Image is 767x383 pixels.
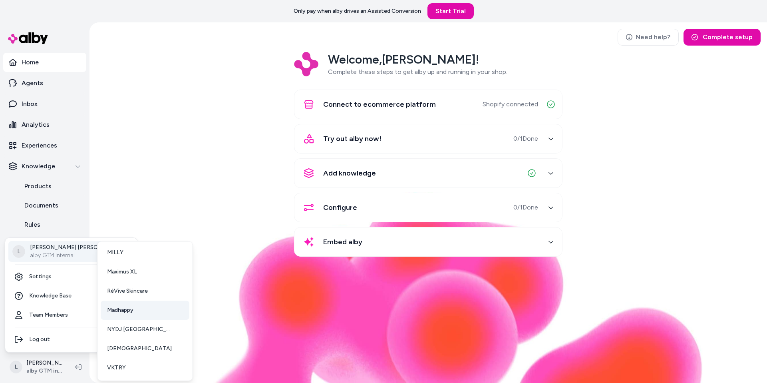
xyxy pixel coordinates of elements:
[107,268,137,276] span: Maximus XL
[107,306,133,314] span: Madhappy
[8,330,134,349] div: Log out
[8,267,134,286] a: Settings
[29,292,72,300] span: Knowledge Base
[30,251,124,259] p: alby GTM internal
[107,249,123,257] span: MILLY
[107,364,126,372] span: VKTRY
[30,243,124,251] p: [PERSON_NAME] [PERSON_NAME]
[12,245,25,258] span: L
[8,305,134,325] a: Team Members
[107,325,173,333] span: NYDJ [GEOGRAPHIC_DATA]
[107,287,148,295] span: RéVive Skincare
[107,345,172,353] span: [DEMOGRAPHIC_DATA]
